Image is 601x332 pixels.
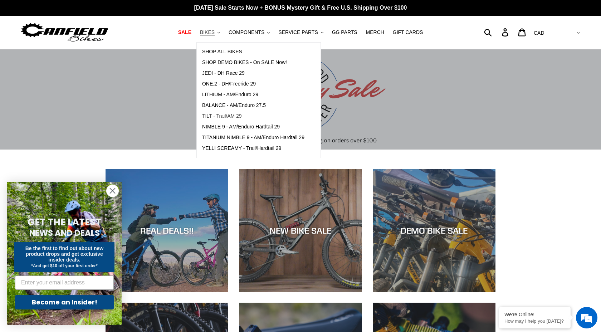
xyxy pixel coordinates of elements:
a: SHOP ALL BIKES [197,47,310,57]
div: REAL DEALS!! [106,225,228,236]
button: SERVICE PARTS [275,28,327,37]
span: SALE [178,29,191,35]
span: SHOP ALL BIKES [202,49,242,55]
span: SHOP DEMO BIKES - On SALE Now! [202,59,287,65]
a: GG PARTS [328,28,361,37]
a: NEW BIKE SALE [239,169,362,292]
span: TITANIUM NIMBLE 9 - AM/Enduro Hardtail 29 [202,135,304,141]
a: JEDI - DH Race 29 [197,68,310,79]
a: MERCH [362,28,388,37]
span: BALANCE - AM/Enduro 27.5 [202,102,266,108]
span: NEWS AND DEALS [29,227,100,239]
button: BIKES [196,28,224,37]
span: GIFT CARDS [393,29,423,35]
span: LITHIUM - AM/Enduro 29 [202,92,258,98]
a: LITHIUM - AM/Enduro 29 [197,89,310,100]
a: BALANCE - AM/Enduro 27.5 [197,100,310,111]
a: SHOP DEMO BIKES - On SALE Now! [197,57,310,68]
span: GG PARTS [332,29,357,35]
input: Search [488,24,506,40]
span: MERCH [366,29,384,35]
input: Enter your email address [15,275,114,290]
a: TITANIUM NIMBLE 9 - AM/Enduro Hardtail 29 [197,132,310,143]
span: YELLI SCREAMY - Trail/Hardtail 29 [202,145,282,151]
span: COMPONENTS [229,29,264,35]
span: *And get $10 off your first order* [31,263,97,268]
a: NIMBLE 9 - AM/Enduro Hardtail 29 [197,122,310,132]
span: BIKES [200,29,215,35]
a: DEMO BIKE SALE [373,169,495,292]
img: Canfield Bikes [20,21,109,44]
span: ONE.2 - DH/Freeride 29 [202,81,256,87]
div: DEMO BIKE SALE [373,225,495,236]
button: COMPONENTS [225,28,273,37]
span: SERVICE PARTS [278,29,318,35]
span: GET THE LATEST [28,216,101,229]
a: TILT - Trail/AM 29 [197,111,310,122]
button: Close dialog [106,185,119,197]
a: YELLI SCREAMY - Trail/Hardtail 29 [197,143,310,154]
span: JEDI - DH Race 29 [202,70,245,76]
span: Be the first to find out about new product drops and get exclusive insider deals. [25,245,104,263]
div: We're Online! [504,312,565,317]
button: Become an Insider! [15,295,114,309]
p: How may I help you today? [504,318,565,324]
div: NEW BIKE SALE [239,225,362,236]
span: TILT - Trail/AM 29 [202,113,242,119]
span: NIMBLE 9 - AM/Enduro Hardtail 29 [202,124,280,130]
a: GIFT CARDS [389,28,427,37]
a: REAL DEALS!! [106,169,228,292]
a: ONE.2 - DH/Freeride 29 [197,79,310,89]
a: SALE [175,28,195,37]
